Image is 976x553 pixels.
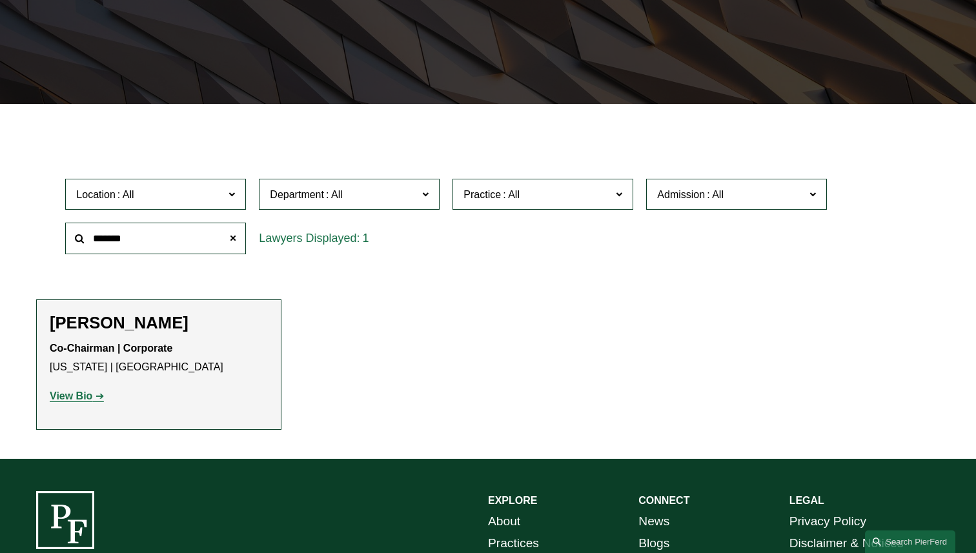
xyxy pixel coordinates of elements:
span: Department [270,189,324,200]
span: Practice [463,189,501,200]
h2: [PERSON_NAME] [50,313,268,333]
span: 1 [362,232,369,245]
a: Search this site [865,530,955,553]
span: Location [76,189,116,200]
strong: CONNECT [638,495,689,506]
strong: View Bio [50,390,92,401]
strong: LEGAL [789,495,824,506]
p: [US_STATE] | [GEOGRAPHIC_DATA] [50,339,268,377]
strong: Co-Chairman | Corporate [50,343,172,354]
span: Admission [657,189,705,200]
a: News [638,510,669,533]
a: Privacy Policy [789,510,866,533]
strong: EXPLORE [488,495,537,506]
a: About [488,510,520,533]
a: View Bio [50,390,104,401]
